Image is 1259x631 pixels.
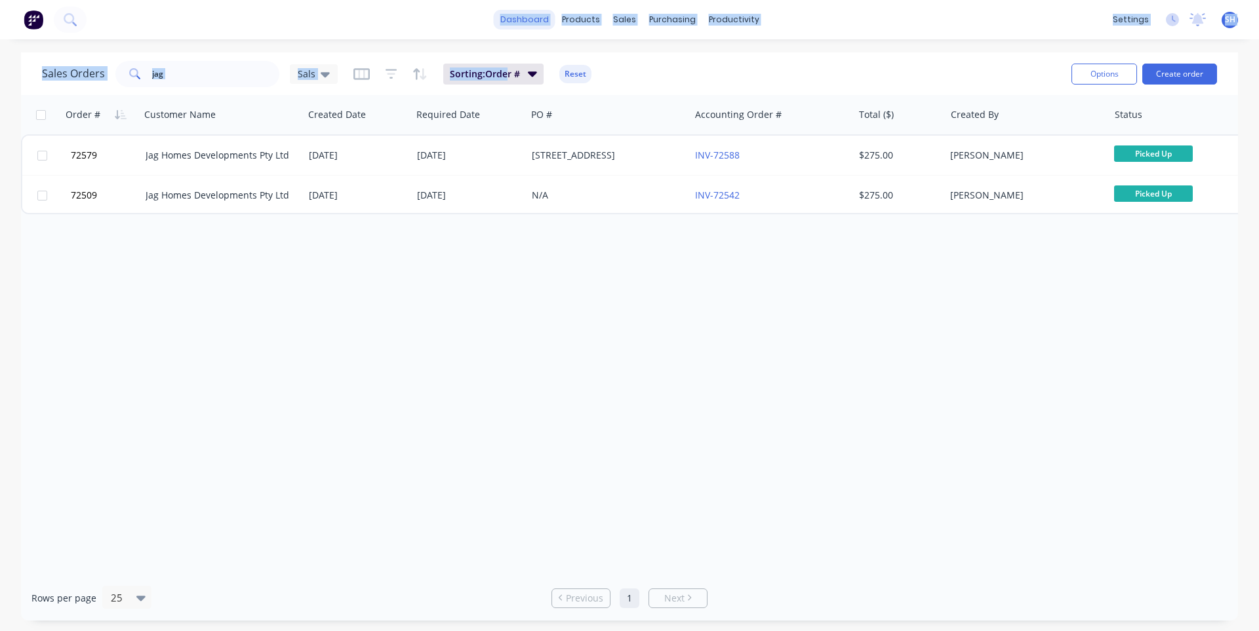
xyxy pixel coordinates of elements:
div: products [555,10,607,29]
div: settings [1106,10,1155,29]
div: Created Date [308,108,366,121]
div: [STREET_ADDRESS] [532,149,677,162]
span: Previous [566,592,603,605]
div: [DATE] [309,189,407,202]
span: Sorting: Order # [450,67,520,81]
div: Created By [951,108,999,121]
div: productivity [702,10,766,29]
a: dashboard [494,10,555,29]
span: Sals [298,67,315,81]
div: Required Date [416,108,480,121]
div: $275.00 [859,149,936,162]
div: PO # [531,108,552,121]
a: Next page [649,592,707,605]
div: Accounting Order # [695,108,782,121]
button: Create order [1142,64,1217,85]
span: Picked Up [1114,185,1193,202]
div: N/A [532,189,677,202]
a: Page 1 is your current page [620,588,639,608]
input: Search... [152,61,280,87]
button: Options [1071,64,1137,85]
div: [PERSON_NAME] [950,149,1096,162]
span: Picked Up [1114,145,1193,162]
span: SH [1225,14,1235,26]
div: [DATE] [309,149,407,162]
div: Order # [66,108,100,121]
ul: Pagination [546,588,713,608]
div: purchasing [643,10,702,29]
div: [DATE] [417,189,521,202]
button: Reset [559,65,591,83]
button: 72579 [67,136,146,175]
div: sales [607,10,643,29]
div: Total ($) [859,108,894,121]
span: 72579 [71,149,97,162]
div: [DATE] [417,149,521,162]
div: Customer Name [144,108,216,121]
h1: Sales Orders [42,67,105,80]
span: 72509 [71,189,97,202]
a: INV-72588 [695,149,740,161]
span: Next [664,592,685,605]
div: $275.00 [859,189,936,202]
button: Sorting:Order # [443,64,544,85]
button: 72509 [67,176,146,215]
div: Jag Homes Developments Pty Ltd [146,149,291,162]
a: INV-72542 [695,189,740,201]
div: [PERSON_NAME] [950,189,1096,202]
img: Factory [24,10,43,29]
div: Status [1115,108,1142,121]
a: Previous page [552,592,610,605]
span: Rows per page [31,592,96,605]
div: Jag Homes Developments Pty Ltd [146,189,291,202]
